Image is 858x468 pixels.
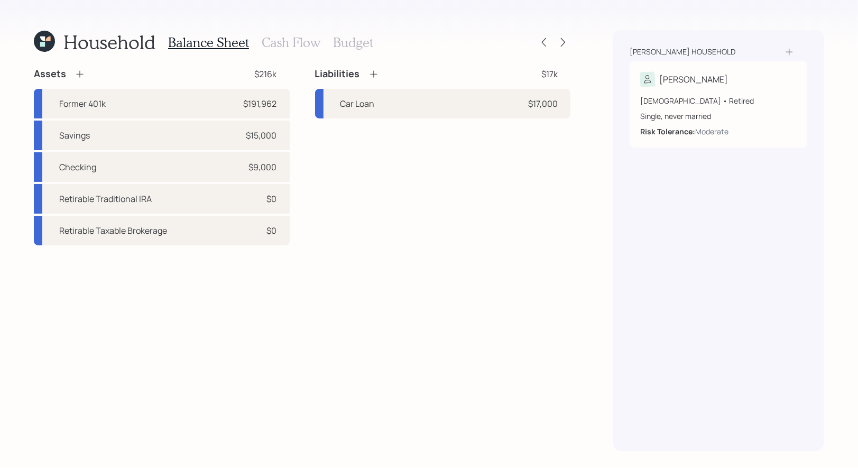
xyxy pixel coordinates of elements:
div: Retirable Taxable Brokerage [59,224,167,237]
b: Risk Tolerance: [640,126,695,136]
h3: Cash Flow [262,35,320,50]
div: Savings [59,129,90,142]
div: Car Loan [340,97,375,110]
div: Checking [59,161,96,173]
h4: Assets [34,68,66,80]
div: Moderate [695,126,728,137]
div: Single, never married [640,111,797,122]
h3: Budget [333,35,373,50]
div: $216k [255,68,277,80]
div: [PERSON_NAME] [659,73,728,86]
h4: Liabilities [315,68,360,80]
div: [PERSON_NAME] household [630,47,735,57]
div: $17,000 [528,97,558,110]
div: $191,962 [244,97,277,110]
h1: Household [63,31,155,53]
div: $17k [541,68,558,80]
div: [DEMOGRAPHIC_DATA] • Retired [640,95,797,106]
h3: Balance Sheet [168,35,249,50]
div: Former 401k [59,97,106,110]
div: $0 [267,192,277,205]
div: $9,000 [249,161,277,173]
div: $0 [267,224,277,237]
div: $15,000 [246,129,277,142]
div: Retirable Traditional IRA [59,192,152,205]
